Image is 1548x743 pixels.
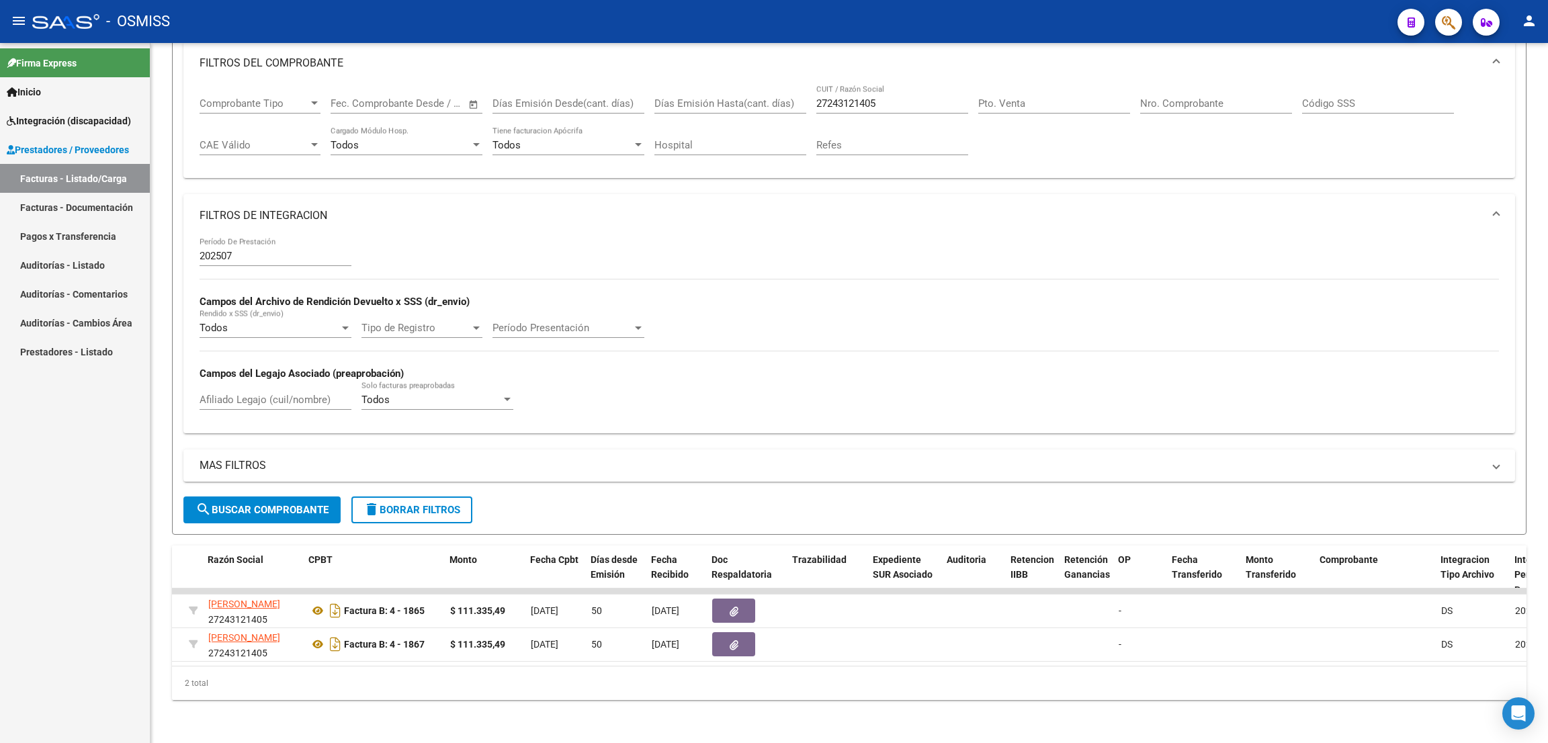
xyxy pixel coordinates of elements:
span: OP [1118,554,1131,565]
span: [PERSON_NAME] [208,599,280,609]
span: Prestadores / Proveedores [7,142,129,157]
datatable-header-cell: CPBT [303,545,444,605]
span: Integración (discapacidad) [7,114,131,128]
datatable-header-cell: Trazabilidad [787,545,867,605]
span: Fecha Transferido [1172,554,1222,580]
mat-icon: search [196,501,212,517]
strong: $ 111.335,49 [450,605,505,616]
datatable-header-cell: OP [1113,545,1166,605]
span: [PERSON_NAME] [208,632,280,643]
span: Tipo de Registro [361,322,470,334]
datatable-header-cell: Expediente SUR Asociado [867,545,941,605]
span: [DATE] [652,639,679,650]
span: - OSMISS [106,7,170,36]
span: - [1119,605,1121,616]
span: Días desde Emisión [591,554,638,580]
datatable-header-cell: Integracion Tipo Archivo [1435,545,1509,605]
span: Todos [361,394,390,406]
span: Inicio [7,85,41,99]
span: [DATE] [531,605,558,616]
datatable-header-cell: Fecha Transferido [1166,545,1240,605]
span: Integracion Tipo Archivo [1440,554,1494,580]
span: Todos [331,139,359,151]
i: Descargar documento [327,633,344,655]
datatable-header-cell: Auditoria [941,545,1005,605]
datatable-header-cell: Retencion IIBB [1005,545,1059,605]
span: Retencion IIBB [1010,554,1054,580]
datatable-header-cell: Retención Ganancias [1059,545,1113,605]
datatable-header-cell: Fecha Recibido [646,545,706,605]
mat-panel-title: FILTROS DE INTEGRACION [200,208,1483,223]
span: Razón Social [208,554,263,565]
span: Período Presentación [492,322,632,334]
span: Trazabilidad [792,554,847,565]
datatable-header-cell: Monto [444,545,525,605]
strong: $ 111.335,49 [450,639,505,650]
span: DS [1441,605,1453,616]
span: 50 [591,605,602,616]
span: Buscar Comprobante [196,504,329,516]
div: FILTROS DE INTEGRACION [183,237,1515,433]
span: Fecha Cpbt [530,554,578,565]
span: Monto [449,554,477,565]
mat-expansion-panel-header: MAS FILTROS [183,449,1515,482]
datatable-header-cell: Razón Social [202,545,303,605]
strong: Campos del Legajo Asociado (preaprobación) [200,367,404,380]
mat-expansion-panel-header: FILTROS DEL COMPROBANTE [183,42,1515,85]
span: Expediente SUR Asociado [873,554,933,580]
span: DS [1441,639,1453,650]
div: 27243121405 [208,630,298,658]
span: Retención Ganancias [1064,554,1110,580]
mat-panel-title: FILTROS DEL COMPROBANTE [200,56,1483,71]
span: Monto Transferido [1246,554,1296,580]
span: Borrar Filtros [363,504,460,516]
span: CAE Válido [200,139,308,151]
input: Fecha fin [397,97,462,110]
span: CPBT [308,554,333,565]
span: 202507 [1515,605,1547,616]
button: Open calendar [466,97,482,112]
span: Comprobante [1320,554,1378,565]
strong: Factura B: 4 - 1865 [344,605,425,616]
mat-icon: menu [11,13,27,29]
span: [DATE] [652,605,679,616]
datatable-header-cell: Comprobante [1314,545,1435,605]
datatable-header-cell: Fecha Cpbt [525,545,585,605]
input: Fecha inicio [331,97,385,110]
span: Auditoria [947,554,986,565]
i: Descargar documento [327,600,344,621]
datatable-header-cell: Días desde Emisión [585,545,646,605]
span: Todos [200,322,228,334]
mat-icon: delete [363,501,380,517]
button: Borrar Filtros [351,496,472,523]
span: Firma Express [7,56,77,71]
div: Open Intercom Messenger [1502,697,1535,730]
mat-panel-title: MAS FILTROS [200,458,1483,473]
span: Comprobante Tipo [200,97,308,110]
strong: Campos del Archivo de Rendición Devuelto x SSS (dr_envio) [200,296,470,308]
strong: Factura B: 4 - 1867 [344,639,425,650]
div: FILTROS DEL COMPROBANTE [183,85,1515,179]
mat-expansion-panel-header: FILTROS DE INTEGRACION [183,194,1515,237]
span: Todos [492,139,521,151]
button: Buscar Comprobante [183,496,341,523]
div: 2 total [172,666,1526,700]
span: [DATE] [531,639,558,650]
span: Doc Respaldatoria [712,554,772,580]
mat-icon: person [1521,13,1537,29]
span: 202507 [1515,639,1547,650]
span: - [1119,639,1121,650]
div: 27243121405 [208,597,298,625]
datatable-header-cell: Doc Respaldatoria [706,545,787,605]
datatable-header-cell: Monto Transferido [1240,545,1314,605]
span: Fecha Recibido [651,554,689,580]
span: 50 [591,639,602,650]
